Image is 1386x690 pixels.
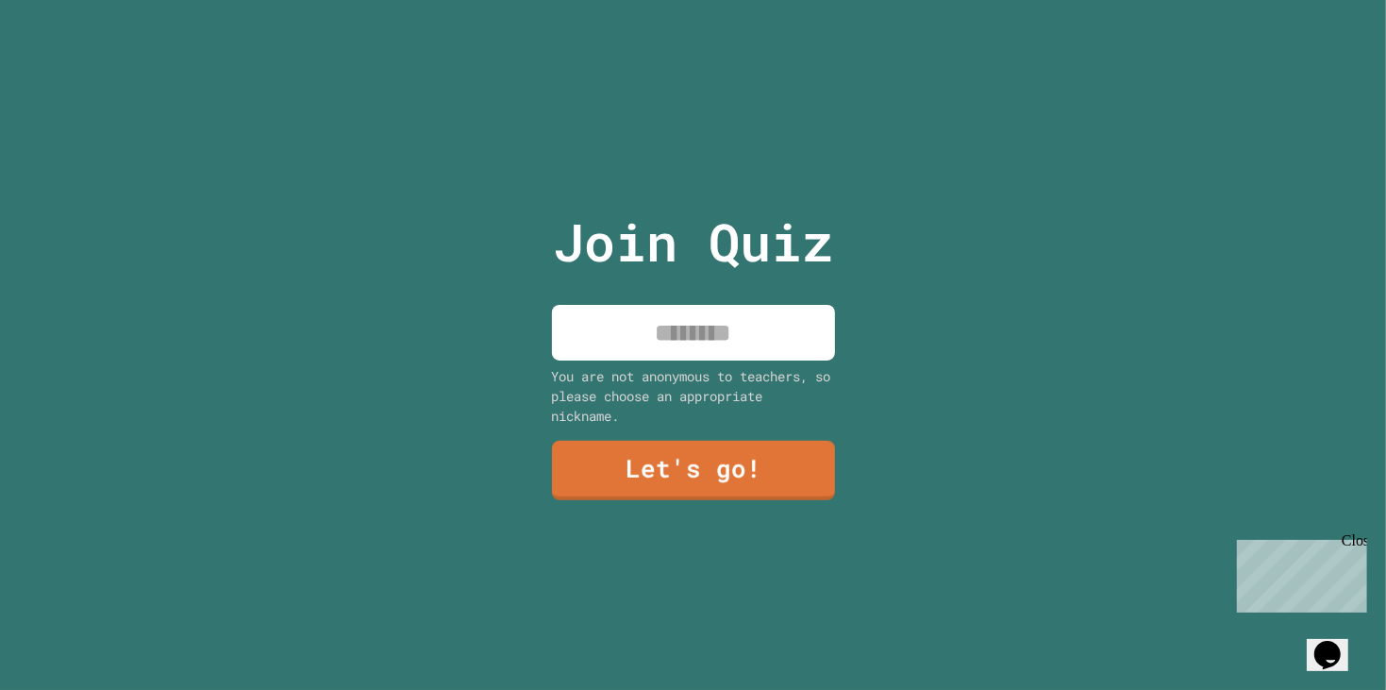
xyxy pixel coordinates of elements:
iframe: chat widget [1307,614,1367,671]
div: Chat with us now!Close [8,8,130,120]
div: You are not anonymous to teachers, so please choose an appropriate nickname. [552,366,835,426]
iframe: chat widget [1229,532,1367,613]
a: Let's go! [552,441,835,500]
p: Join Quiz [553,203,833,281]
